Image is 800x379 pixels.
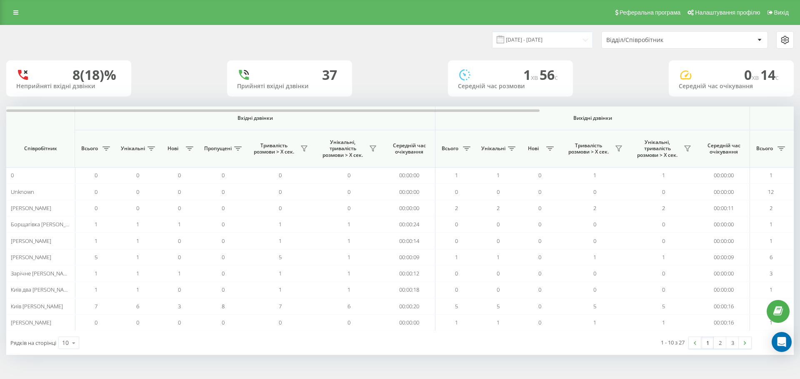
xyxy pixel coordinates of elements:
span: 0 [662,188,665,196]
span: 0 [95,319,97,326]
td: 00:00:00 [698,233,750,249]
span: Унікальні, тривалість розмови > Х сек. [633,139,681,159]
span: 0 [497,220,500,228]
span: 1 [662,171,665,179]
span: Унікальні [121,145,145,152]
span: 0 [593,270,596,277]
td: 00:00:00 [383,200,435,216]
span: 1 [136,253,139,261]
span: 0 [279,319,282,326]
span: 1 [497,171,500,179]
span: 0 [455,188,458,196]
span: 0 [222,286,225,293]
span: 0 [347,319,350,326]
span: 12 [768,188,774,196]
span: 0 [222,253,225,261]
div: Середній час очікування [679,83,784,90]
span: 1 [593,319,596,326]
span: 0 [136,188,139,196]
span: 1 [770,286,772,293]
span: 0 [497,237,500,245]
span: 7 [279,302,282,310]
span: c [555,73,558,82]
div: Open Intercom Messenger [772,332,792,352]
span: Середній час очікування [704,142,743,155]
span: 0 [593,188,596,196]
span: 6 [770,253,772,261]
span: хв [752,73,760,82]
div: 10 [62,339,69,347]
span: 0 [222,188,225,196]
span: 1 [770,171,772,179]
span: 1 [95,220,97,228]
span: 2 [497,204,500,212]
span: [PERSON_NAME] [11,204,51,212]
td: 00:00:00 [383,315,435,331]
td: 00:00:18 [383,282,435,298]
span: 1 [593,171,596,179]
span: 0 [593,220,596,228]
span: 1 [347,220,350,228]
div: 1 - 10 з 27 [661,338,685,347]
span: 0 [178,253,181,261]
span: 1 [95,270,97,277]
span: Співробітник [13,145,67,152]
div: Неприйняті вхідні дзвінки [16,83,121,90]
span: 5 [662,302,665,310]
span: Унікальні, тривалість розмови > Х сек. [319,139,367,159]
span: 2 [662,204,665,212]
span: 3 [770,270,772,277]
td: 00:00:11 [698,200,750,216]
span: [PERSON_NAME] [11,319,51,326]
span: 1 [136,237,139,245]
span: 0 [538,286,541,293]
span: 0 [95,188,97,196]
span: 0 [538,270,541,277]
span: 5 [455,302,458,310]
span: Нові [523,145,544,152]
span: Всього [79,145,100,152]
span: Тривалість розмови > Х сек. [565,142,612,155]
div: 8 (18)% [72,67,116,83]
span: Реферальна програма [620,9,681,16]
span: Всього [754,145,775,152]
span: 0 [279,204,282,212]
span: 0 [222,204,225,212]
span: Борщагівка [PERSON_NAME] [11,220,82,228]
span: 0 [538,237,541,245]
span: Вихідні дзвінки [455,115,730,121]
span: Unknown [11,188,34,196]
span: 0 [11,171,14,179]
span: 8 [222,302,225,310]
td: 00:00:00 [698,282,750,298]
span: 0 [136,319,139,326]
span: 0 [455,220,458,228]
span: 0 [538,171,541,179]
td: 00:00:24 [383,216,435,233]
span: 1 [523,66,540,84]
span: 1 [347,253,350,261]
span: 0 [178,286,181,293]
td: 00:00:20 [383,298,435,315]
span: 1 [95,286,97,293]
span: c [775,73,779,82]
span: 0 [538,302,541,310]
span: 0 [497,270,500,277]
span: 1 [770,220,772,228]
span: 1 [136,220,139,228]
td: 00:00:14 [383,233,435,249]
span: Київ два [PERSON_NAME] [11,286,73,293]
span: 0 [455,286,458,293]
span: 0 [662,237,665,245]
span: 14 [760,66,779,84]
span: 0 [538,220,541,228]
span: 0 [222,171,225,179]
span: 0 [222,237,225,245]
span: Середній час очікування [390,142,429,155]
span: 0 [497,286,500,293]
span: [PERSON_NAME] [11,253,51,261]
span: 5 [95,253,97,261]
span: 0 [593,286,596,293]
span: 1 [347,270,350,277]
td: 00:00:16 [698,315,750,331]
